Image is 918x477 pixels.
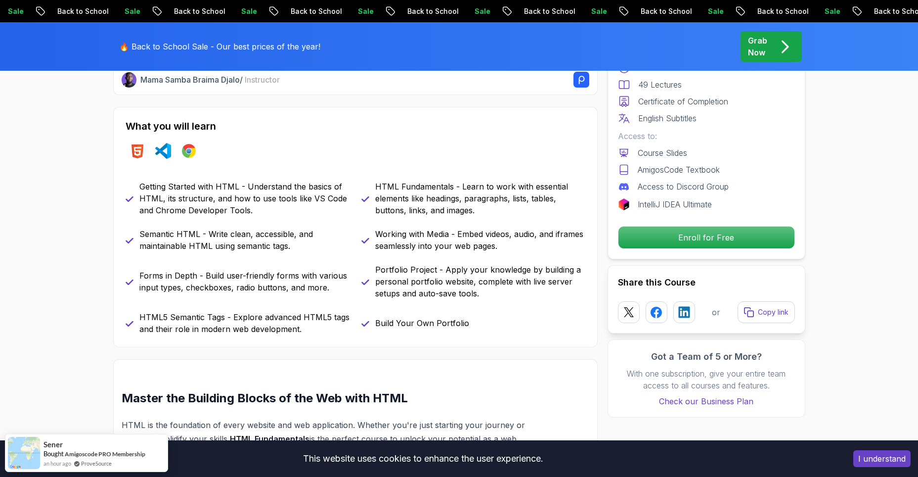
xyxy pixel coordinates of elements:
[691,6,758,16] p: Back to School
[618,227,794,248] p: Enroll for Free
[618,198,630,210] img: jetbrains logo
[224,6,292,16] p: Back to School
[638,164,720,176] p: AmigosCode Textbook
[638,147,687,159] p: Course Slides
[712,306,720,318] p: or
[81,459,112,468] a: ProveSource
[341,6,408,16] p: Back to School
[375,228,585,252] p: Working with Media - Embed videos, audio, and iframes seamlessly into your web pages.
[122,390,542,406] h2: Master the Building Blocks of the Web with HTML
[139,311,350,335] p: HTML5 Semantic Tags - Explore advanced HTML5 tags and their role in modern web development.
[122,418,542,460] p: HTML is the foundation of every website and web application. Whether you're just starting your jo...
[375,181,585,216] p: HTML Fundamentals - Learn to work with essential elements like headings, paragraphs, lists, table...
[618,395,795,407] a: Check our Business Plan
[618,130,795,142] p: Access to:
[139,181,350,216] p: Getting Started with HTML - Understand the basics of HTML, its structure, and how to use tools li...
[638,198,712,210] p: IntelliJ IDEA Ultimate
[738,301,795,323] button: Copy link
[375,317,469,329] p: Build Your Own Portfolio
[44,440,63,449] span: Sener
[574,6,642,16] p: Back to School
[44,450,64,458] span: Bought
[126,119,585,133] h2: What you will learn
[181,143,197,159] img: chrome logo
[139,228,350,252] p: Semantic HTML - Write clean, accessible, and maintainable HTML using semantic tags.
[292,6,323,16] p: Sale
[119,41,320,52] p: 🔥 Back to School Sale - Our best prices of the year!
[618,226,795,249] button: Enroll for Free
[7,448,838,470] div: This website uses cookies to enhance the user experience.
[140,74,280,86] p: Mama Samba Braima Djalo /
[638,79,682,91] p: 49 Lectures
[758,307,788,317] p: Copy link
[748,35,767,58] p: Grab Now
[642,6,673,16] p: Sale
[618,368,795,391] p: With one subscription, give your entire team access to all courses and features.
[808,6,875,16] p: Back to School
[58,6,90,16] p: Sale
[618,276,795,289] h2: Share this Course
[525,6,557,16] p: Sale
[638,181,729,192] p: Access to Discord Group
[139,270,350,293] p: Forms in Depth - Build user-friendly forms with various input types, checkboxes, radio buttons, a...
[245,75,280,85] span: Instructor
[44,459,71,468] span: an hour ago
[853,450,911,467] button: Accept cookies
[155,143,171,159] img: vscode logo
[65,450,145,458] a: Amigoscode PRO Membership
[108,6,175,16] p: Back to School
[618,350,795,364] h3: Got a Team of 5 or More?
[8,437,40,469] img: provesource social proof notification image
[175,6,207,16] p: Sale
[638,95,728,107] p: Certificate of Completion
[458,6,525,16] p: Back to School
[130,143,145,159] img: html logo
[875,6,907,16] p: Sale
[408,6,440,16] p: Sale
[375,264,585,299] p: Portfolio Project - Apply your knowledge by building a personal portfolio website, complete with ...
[230,434,309,444] strong: HTML Fundamentals
[122,72,137,88] img: Nelson Djalo
[638,112,697,124] p: English Subtitles
[758,6,790,16] p: Sale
